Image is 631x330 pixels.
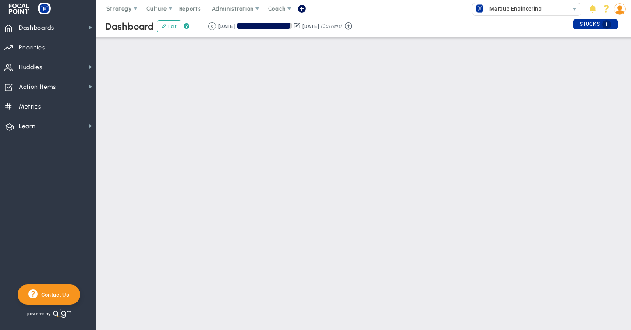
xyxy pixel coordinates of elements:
[19,19,54,37] span: Dashboards
[474,3,485,14] img: 32253.Company.photo
[237,23,292,29] div: Period Progress: 97% Day 86 of 88 with 2 remaining.
[302,22,319,30] div: [DATE]
[208,22,216,30] button: Go to previous period
[19,58,43,77] span: Huddles
[157,20,181,32] button: Edit
[19,78,56,96] span: Action Items
[568,3,581,15] span: select
[19,117,35,136] span: Learn
[268,5,286,12] span: Coach
[146,5,167,12] span: Culture
[18,307,108,320] div: Powered by Align
[105,21,154,32] span: Dashboard
[106,5,132,12] span: Strategy
[573,19,618,29] div: STUCKS
[321,22,342,30] span: (Current)
[218,22,235,30] div: [DATE]
[602,20,611,29] span: 1
[19,39,45,57] span: Priorities
[485,3,542,14] span: Marque Engineering
[38,291,69,298] span: Contact Us
[19,98,41,116] span: Metrics
[614,3,626,15] img: 89705.Person.photo
[212,5,253,12] span: Administration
